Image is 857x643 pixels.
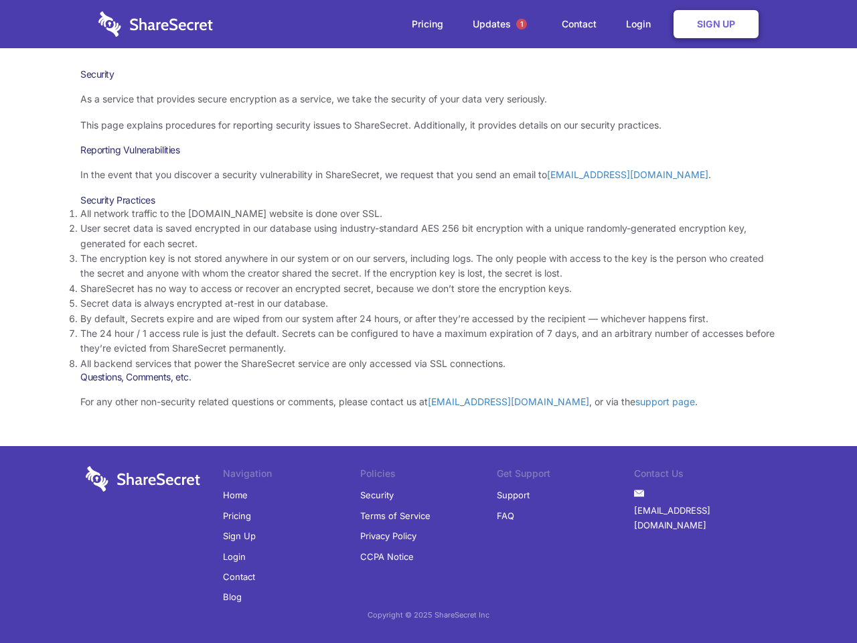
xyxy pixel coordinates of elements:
[360,485,394,505] a: Security
[80,144,777,156] h3: Reporting Vulnerabilities
[80,118,777,133] p: This page explains procedures for reporting security issues to ShareSecret. Additionally, it prov...
[635,396,695,407] a: support page
[360,547,414,567] a: CCPA Notice
[223,547,246,567] a: Login
[86,466,200,492] img: logo-wordmark-white-trans-d4663122ce5f474addd5e946df7df03e33cb6a1c49d2221995e7729f52c070b2.svg
[80,326,777,356] li: The 24 hour / 1 access rule is just the default. Secrets can be configured to have a maximum expi...
[428,396,589,407] a: [EMAIL_ADDRESS][DOMAIN_NAME]
[80,311,777,326] li: By default, Secrets expire and are wiped from our system after 24 hours, or after they’re accesse...
[80,251,777,281] li: The encryption key is not stored anywhere in our system or on our servers, including logs. The on...
[223,485,248,505] a: Home
[497,506,514,526] a: FAQ
[547,169,708,180] a: [EMAIL_ADDRESS][DOMAIN_NAME]
[98,11,213,37] img: logo-wordmark-white-trans-d4663122ce5f474addd5e946df7df03e33cb6a1c49d2221995e7729f52c070b2.svg
[497,485,530,505] a: Support
[613,3,671,45] a: Login
[80,356,777,371] li: All backend services that power the ShareSecret service are only accessed via SSL connections.
[398,3,457,45] a: Pricing
[80,167,777,182] p: In the event that you discover a security vulnerability in ShareSecret, we request that you send ...
[634,500,771,536] a: [EMAIL_ADDRESS][DOMAIN_NAME]
[223,587,242,607] a: Blog
[548,3,610,45] a: Contact
[80,221,777,251] li: User secret data is saved encrypted in our database using industry-standard AES 256 bit encryptio...
[80,92,777,106] p: As a service that provides secure encryption as a service, we take the security of your data very...
[360,466,497,485] li: Policies
[80,371,777,383] h3: Questions, Comments, etc.
[223,466,360,485] li: Navigation
[223,506,251,526] a: Pricing
[674,10,759,38] a: Sign Up
[223,567,255,587] a: Contact
[360,506,431,526] a: Terms of Service
[80,206,777,221] li: All network traffic to the [DOMAIN_NAME] website is done over SSL.
[634,466,771,485] li: Contact Us
[497,466,634,485] li: Get Support
[80,68,777,80] h1: Security
[80,194,777,206] h3: Security Practices
[80,395,777,409] p: For any other non-security related questions or comments, please contact us at , or via the .
[360,526,416,546] a: Privacy Policy
[223,526,256,546] a: Sign Up
[80,296,777,311] li: Secret data is always encrypted at-rest in our database.
[80,281,777,296] li: ShareSecret has no way to access or recover an encrypted secret, because we don’t store the encry...
[516,19,527,29] span: 1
